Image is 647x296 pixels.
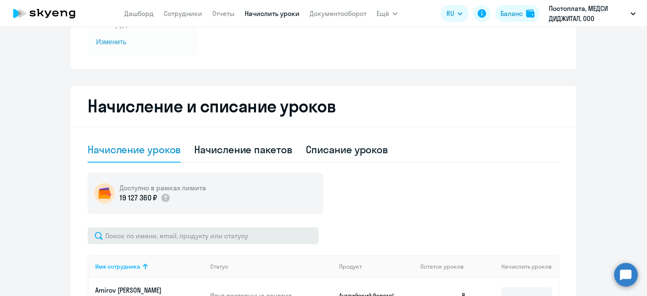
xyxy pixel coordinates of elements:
[441,5,468,22] button: RU
[120,183,206,192] h5: Доступно в рамках лимита
[124,9,154,18] a: Дашборд
[164,9,202,18] a: Сотрудники
[88,96,559,116] h2: Начисление и списание уроков
[245,9,299,18] a: Начислить уроки
[377,5,398,22] button: Ещё
[194,143,292,156] div: Начисление пакетов
[310,9,366,18] a: Документооборот
[306,143,388,156] div: Списание уроков
[526,9,535,18] img: balance
[473,255,559,278] th: Начислить уроков
[500,8,523,19] div: Баланс
[446,8,454,19] span: RU
[95,263,203,270] div: Имя сотрудника
[420,263,464,270] span: Остаток уроков
[549,3,627,24] p: Постоплата, МЕДСИ ДИДЖИТАЛ, ООО
[212,9,235,18] a: Отчеты
[120,192,157,203] p: 19 127 360 ₽
[545,3,640,24] button: Постоплата, МЕДСИ ДИДЖИТАЛ, ООО
[377,8,389,19] span: Ещё
[88,143,181,156] div: Начисление уроков
[96,37,190,47] span: Изменить
[94,183,115,203] img: wallet-circle.png
[339,263,414,270] div: Продукт
[95,285,190,295] p: Amirov [PERSON_NAME]
[210,263,332,270] div: Статус
[210,263,228,270] div: Статус
[420,263,473,270] div: Остаток уроков
[88,227,318,244] input: Поиск по имени, email, продукту или статусу
[95,263,140,270] div: Имя сотрудника
[339,263,362,270] div: Продукт
[495,5,540,22] button: Балансbalance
